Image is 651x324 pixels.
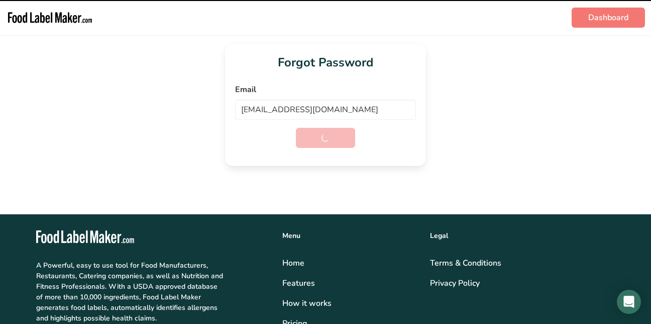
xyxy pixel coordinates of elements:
[235,53,416,71] h1: Forgot Password
[430,277,615,289] a: Privacy Policy
[282,257,418,269] a: Home
[430,230,615,241] div: Legal
[235,84,416,96] label: Email
[430,257,615,269] a: Terms & Conditions
[282,230,418,241] div: Menu
[36,260,224,323] p: A Powerful, easy to use tool for Food Manufacturers, Restaurants, Catering companies, as well as ...
[617,290,641,314] div: Open Intercom Messenger
[572,8,645,28] a: Dashboard
[282,277,418,289] a: Features
[6,4,94,31] img: Food Label Maker
[282,297,418,309] div: How it works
